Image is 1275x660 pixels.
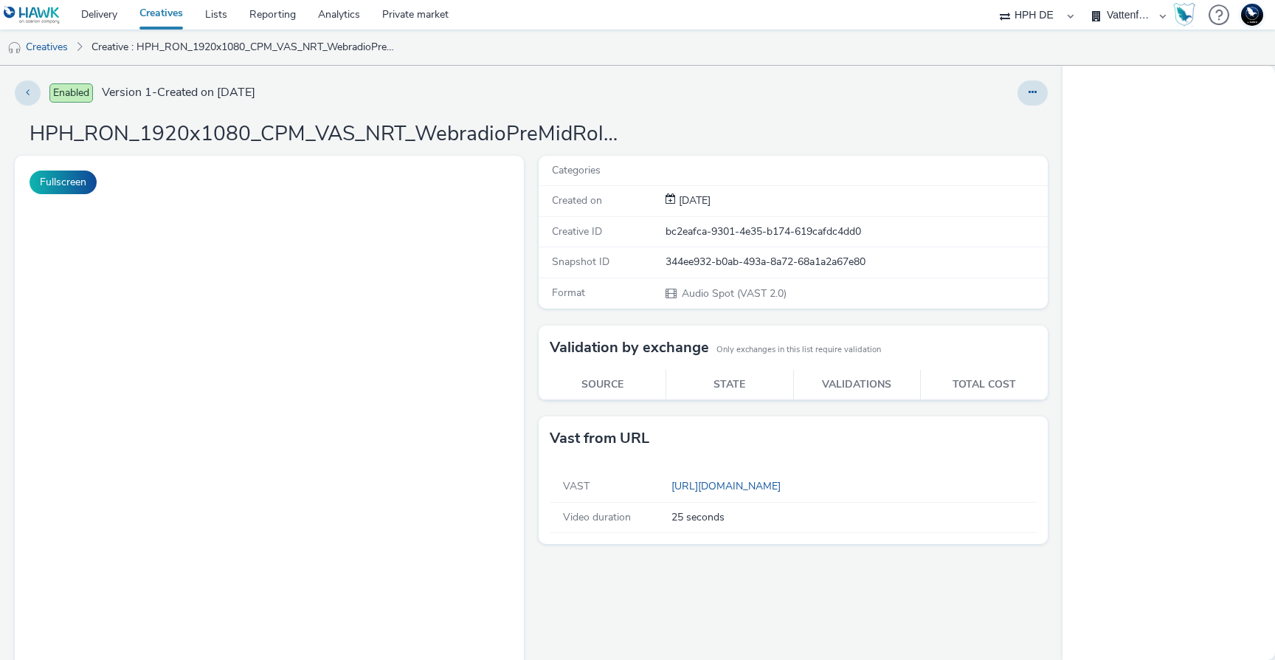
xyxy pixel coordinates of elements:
[671,479,787,493] a: [URL][DOMAIN_NAME]
[666,255,1046,269] div: 344ee932-b0ab-493a-8a72-68a1a2a67e80
[7,41,22,55] img: audio
[552,224,602,238] span: Creative ID
[563,510,631,524] span: Video duration
[793,370,921,400] th: Validations
[671,510,725,525] span: 25 seconds
[552,163,601,177] span: Categories
[30,120,620,148] h1: HPH_RON_1920x1080_CPM_VAS_NRT_WebradioPreMidRoll_NULL_25s_ImmobilienbesitzerE46-79+PLZ_Photovolta...
[1173,3,1201,27] a: Hawk Academy
[539,370,666,400] th: Source
[552,286,585,300] span: Format
[49,83,93,103] span: Enabled
[1241,4,1263,26] img: Support Hawk
[84,30,403,65] a: Creative : HPH_RON_1920x1080_CPM_VAS_NRT_WebradioPreMidRoll_NULL_25s_ImmobilienbesitzerE46-79+PLZ...
[921,370,1048,400] th: Total cost
[4,6,61,24] img: undefined Logo
[102,84,255,101] span: Version 1 - Created on [DATE]
[680,286,787,300] span: Audio Spot (VAST 2.0)
[716,344,881,356] small: Only exchanges in this list require validation
[676,193,711,207] span: [DATE]
[666,224,1046,239] div: bc2eafca-9301-4e35-b174-619cafdc4dd0
[550,337,709,359] h3: Validation by exchange
[550,427,649,450] h3: Vast from URL
[563,479,590,493] span: VAST
[676,193,711,208] div: Creation 21 August 2025, 18:33
[552,255,609,269] span: Snapshot ID
[1173,3,1195,27] img: Hawk Academy
[30,171,97,194] button: Fullscreen
[552,193,602,207] span: Created on
[666,370,794,400] th: State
